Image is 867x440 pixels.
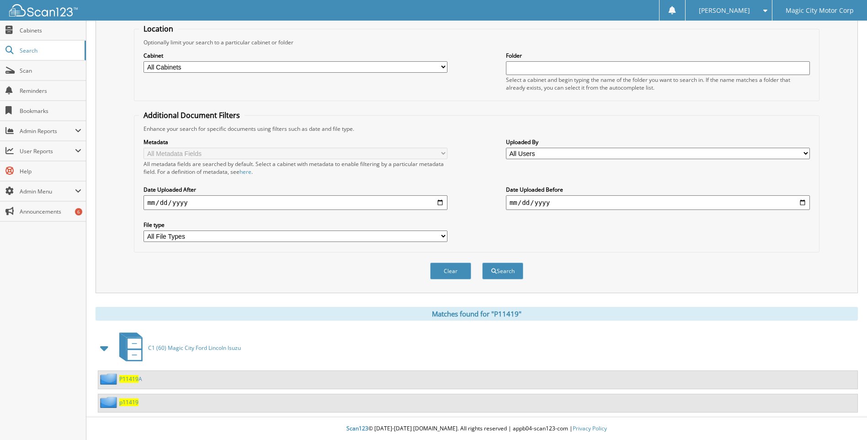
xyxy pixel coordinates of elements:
[144,52,447,59] label: Cabinet
[148,344,241,352] span: C1 (60) Magic City Ford Lincoln Isuzu
[100,397,119,408] img: folder2.png
[506,76,810,91] div: Select a cabinet and begin typing the name of the folder you want to search in. If the name match...
[139,24,178,34] legend: Location
[139,38,814,46] div: Optionally limit your search to a particular cabinet or folder
[139,110,245,120] legend: Additional Document Filters
[144,221,447,229] label: File type
[139,125,814,133] div: Enhance your search for specific documents using filters such as date and file type.
[75,208,82,215] div: 6
[20,107,81,115] span: Bookmarks
[119,375,142,383] a: P11419A
[506,138,810,146] label: Uploaded By
[119,398,138,406] a: p11419
[144,195,447,210] input: start
[20,27,81,34] span: Cabinets
[346,424,368,432] span: Scan123
[20,87,81,95] span: Reminders
[506,186,810,193] label: Date Uploaded Before
[119,375,138,383] span: P11419
[144,186,447,193] label: Date Uploaded After
[239,168,251,176] a: here
[506,52,810,59] label: Folder
[573,424,607,432] a: Privacy Policy
[20,127,75,135] span: Admin Reports
[144,138,447,146] label: Metadata
[86,418,867,440] div: © [DATE]-[DATE] [DOMAIN_NAME]. All rights reserved | appb04-scan123-com |
[100,373,119,385] img: folder2.png
[114,330,241,366] a: C1 (60) Magic City Ford Lincoln Isuzu
[699,8,750,13] span: [PERSON_NAME]
[20,47,80,54] span: Search
[20,67,81,75] span: Scan
[20,167,81,175] span: Help
[20,208,81,215] span: Announcements
[20,188,75,195] span: Admin Menu
[430,263,471,279] button: Clear
[144,160,447,176] div: All metadata fields are searched by default. Select a cabinet with metadata to enable filtering b...
[20,147,75,155] span: User Reports
[9,4,78,16] img: scan123-logo-white.svg
[506,195,810,210] input: end
[96,307,858,321] div: Matches found for "P11419"
[786,8,854,13] span: Magic City Motor Corp
[482,263,523,279] button: Search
